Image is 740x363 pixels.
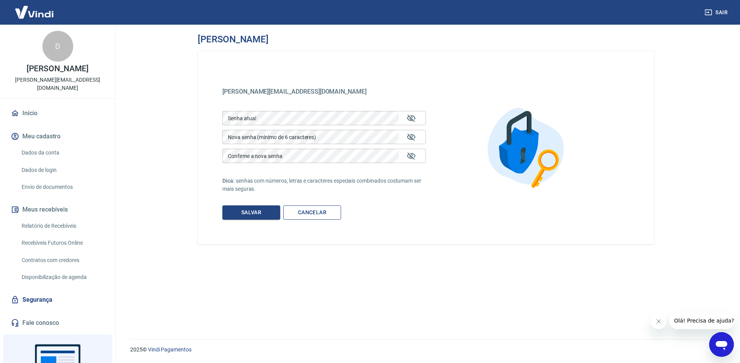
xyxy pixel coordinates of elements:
p: senhas com números, letras e caracteres especiais combinados costumam ser mais seguras. [222,177,426,193]
span: Dica: [222,178,236,184]
a: Dados da conta [18,145,106,161]
h3: [PERSON_NAME] [198,34,269,45]
a: Segurança [9,291,106,308]
a: Recebíveis Futuros Online [18,235,106,251]
a: Envio de documentos [18,179,106,195]
iframe: Botão para abrir a janela de mensagens [709,332,734,357]
button: Meus recebíveis [9,201,106,218]
a: Relatório de Recebíveis [18,218,106,234]
span: Olá! Precisa de ajuda? [5,5,65,12]
iframe: Mensagem da empresa [669,312,734,329]
p: [PERSON_NAME][EMAIL_ADDRESS][DOMAIN_NAME] [6,76,109,92]
a: Disponibilização de agenda [18,269,106,285]
a: Contratos com credores [18,252,106,268]
a: Cancelar [283,205,341,220]
a: Vindi Pagamentos [148,346,192,353]
button: Sair [703,5,731,20]
span: [PERSON_NAME][EMAIL_ADDRESS][DOMAIN_NAME] [222,88,367,95]
button: Mostrar/esconder senha [402,109,420,128]
a: Fale conosco [9,314,106,331]
a: Dados de login [18,162,106,178]
p: [PERSON_NAME] [27,65,88,73]
div: D [42,31,73,62]
img: Vindi [9,0,59,24]
p: 2025 © [130,346,721,354]
iframe: Fechar mensagem [651,314,666,329]
button: Salvar [222,205,280,220]
button: Mostrar/esconder senha [402,128,420,146]
a: Início [9,105,106,122]
button: Meu cadastro [9,128,106,145]
button: Mostrar/esconder senha [402,147,420,165]
img: Alterar senha [477,97,579,198]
